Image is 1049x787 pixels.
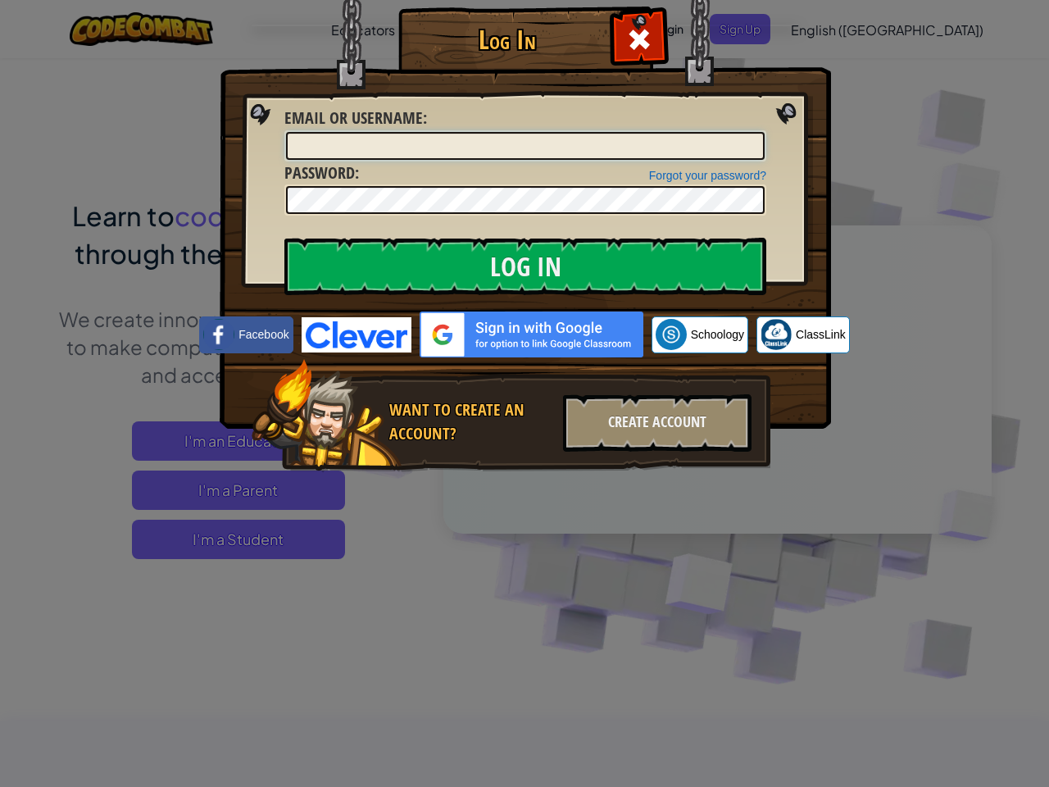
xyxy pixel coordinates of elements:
[284,107,423,129] span: Email or Username
[284,161,359,185] label: :
[284,161,355,184] span: Password
[402,25,611,54] h1: Log In
[389,398,553,445] div: Want to create an account?
[796,326,846,343] span: ClassLink
[761,319,792,350] img: classlink-logo-small.png
[284,238,766,295] input: Log In
[563,394,752,452] div: Create Account
[420,312,643,357] img: gplus_sso_button2.svg
[656,319,687,350] img: schoology.png
[284,107,427,130] label: :
[691,326,744,343] span: Schoology
[238,326,288,343] span: Facebook
[649,169,766,182] a: Forgot your password?
[203,319,234,350] img: facebook_small.png
[302,317,411,353] img: clever-logo-blue.png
